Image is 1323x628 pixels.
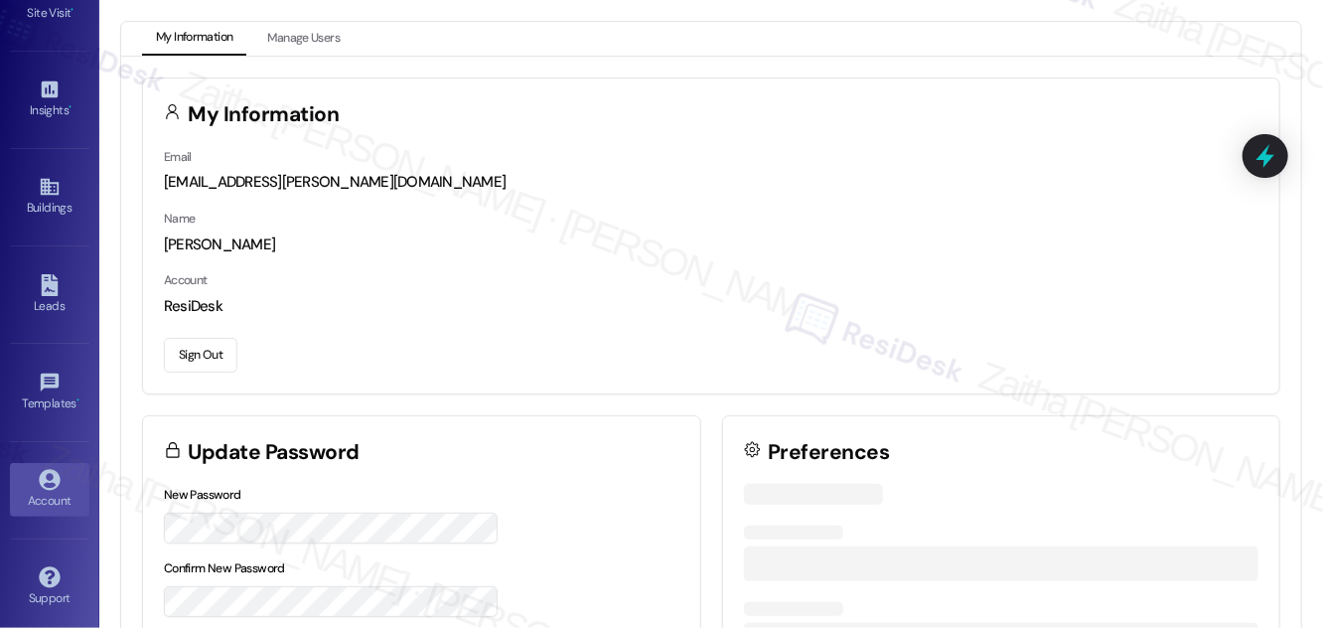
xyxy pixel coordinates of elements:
h3: My Information [189,104,340,125]
a: Templates • [10,366,89,419]
label: Confirm New Password [164,560,285,576]
button: Sign Out [164,338,237,373]
a: Buildings [10,170,89,224]
a: Account [10,463,89,517]
h3: Update Password [189,442,360,463]
button: Manage Users [253,22,354,56]
span: • [76,393,79,407]
label: Name [164,211,196,227]
h3: Preferences [768,442,889,463]
div: ResiDesk [164,296,1258,317]
label: Account [164,272,208,288]
a: Leads [10,268,89,322]
label: Email [164,149,192,165]
div: [PERSON_NAME] [164,235,1258,255]
label: New Password [164,487,241,503]
button: My Information [142,22,246,56]
a: Support [10,560,89,614]
div: [EMAIL_ADDRESS][PERSON_NAME][DOMAIN_NAME] [164,172,1258,193]
a: Insights • [10,73,89,126]
span: • [69,100,72,114]
span: • [72,3,74,17]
